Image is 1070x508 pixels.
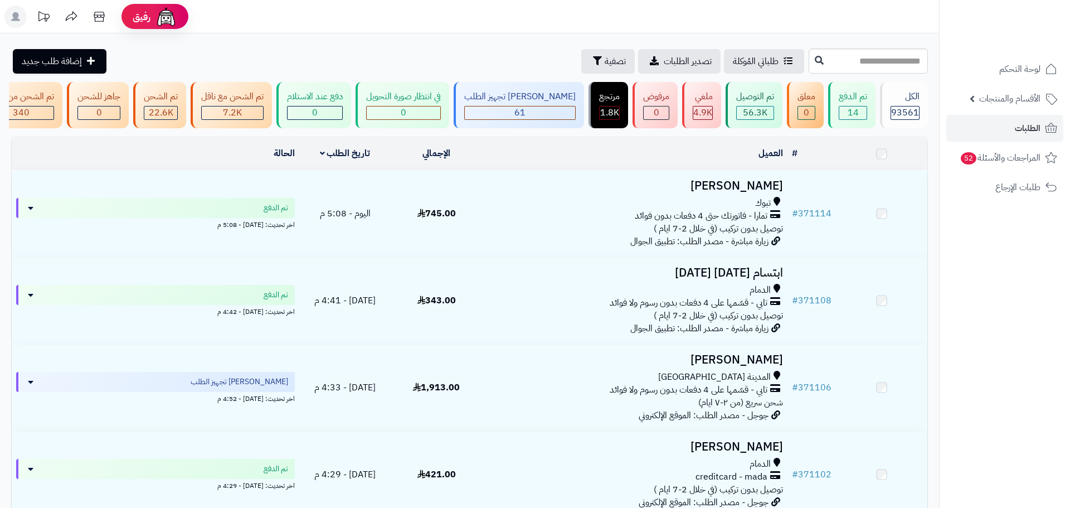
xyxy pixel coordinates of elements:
[733,55,779,68] span: طلباتي المُوكلة
[792,147,797,160] a: #
[792,468,798,481] span: #
[417,468,456,481] span: 421.00
[65,82,131,128] a: جاهز للشحن 0
[155,6,177,28] img: ai-face.png
[581,49,635,74] button: تصفية
[16,479,295,491] div: اخر تحديث: [DATE] - 4:29 م
[605,55,626,68] span: تصفية
[188,82,274,128] a: تم الشحن مع ناقل 7.2K
[798,107,815,119] div: 0
[610,384,767,396] span: تابي - قسّمها على 4 دفعات بدون رسوم ولا فوائد
[792,294,798,307] span: #
[599,90,620,103] div: مرتجع
[654,309,783,322] span: توصيل بدون تركيب (في خلال 2-7 ايام )
[274,82,353,128] a: دفع عند الاستلام 0
[320,147,371,160] a: تاريخ الطلب
[750,284,771,297] span: الدمام
[630,322,769,335] span: زيارة مباشرة - مصدر الطلب: تطبيق الجوال
[638,49,721,74] a: تصدير الطلبات
[891,90,920,103] div: الكل
[946,144,1063,171] a: المراجعات والأسئلة52
[13,106,30,119] span: 340
[994,30,1059,53] img: logo-2.png
[201,90,264,103] div: تم الشحن مع ناقل
[202,107,263,119] div: 7223
[96,106,102,119] span: 0
[995,180,1040,195] span: طلبات الإرجاع
[464,90,576,103] div: [PERSON_NAME] تجهيز الطلب
[223,106,242,119] span: 7.2K
[758,147,783,160] a: العميل
[792,468,831,481] a: #371102
[274,147,295,160] a: الحالة
[946,174,1063,201] a: طلبات الإرجاع
[314,468,376,481] span: [DATE] - 4:29 م
[487,180,783,192] h3: [PERSON_NAME]
[878,82,930,128] a: الكل93561
[839,107,867,119] div: 14
[133,10,150,23] span: رفيق
[946,56,1063,83] a: لوحة التحكم
[654,483,783,496] span: توصيل بدون تركيب (في خلال 2-7 ايام )
[680,82,723,128] a: ملغي 4.9K
[422,147,450,160] a: الإجمالي
[367,107,440,119] div: 0
[600,106,619,119] span: 1.8K
[848,106,859,119] span: 14
[630,82,680,128] a: مرفوض 0
[960,150,1040,166] span: المراجعات والأسئلة
[314,294,376,307] span: [DATE] - 4:41 م
[30,6,57,31] a: تحديثات المنصة
[792,381,831,394] a: #371106
[946,115,1063,142] a: الطلبات
[465,107,575,119] div: 61
[451,82,586,128] a: [PERSON_NAME] تجهيز الطلب 61
[630,235,769,248] span: زيارة مباشرة - مصدر الطلب: تطبيق الجوال
[320,207,371,220] span: اليوم - 5:08 م
[16,305,295,317] div: اخر تحديث: [DATE] - 4:42 م
[792,207,798,220] span: #
[826,82,878,128] a: تم الدفع 14
[693,107,712,119] div: 4944
[736,90,774,103] div: تم التوصيل
[353,82,451,128] a: في انتظار صورة التحويل 0
[288,107,342,119] div: 0
[750,458,771,471] span: الدمام
[264,289,288,301] span: تم الدفع
[961,152,976,165] span: 52
[979,91,1040,107] span: الأقسام والمنتجات
[723,82,785,128] a: تم التوصيل 56.3K
[22,55,82,68] span: إضافة طلب جديد
[487,441,783,453] h3: [PERSON_NAME]
[586,82,630,128] a: مرتجع 1.8K
[797,90,815,103] div: معلق
[693,90,713,103] div: ملغي
[891,106,919,119] span: 93561
[514,106,526,119] span: 61
[16,392,295,404] div: اخر تحديث: [DATE] - 4:52 م
[16,218,295,230] div: اخر تحديث: [DATE] - 5:08 م
[792,381,798,394] span: #
[312,106,318,119] span: 0
[644,107,669,119] div: 0
[487,354,783,366] h3: [PERSON_NAME]
[131,82,188,128] a: تم الشحن 22.6K
[724,49,804,74] a: طلباتي المُوكلة
[144,107,177,119] div: 22558
[144,90,178,103] div: تم الشحن
[13,49,106,74] a: إضافة طلب جديد
[658,371,771,384] span: المدينة [GEOGRAPHIC_DATA]
[77,90,120,103] div: جاهز للشحن
[693,106,712,119] span: 4.9K
[366,90,441,103] div: في انتظار صورة التحويل
[287,90,343,103] div: دفع عند الاستلام
[743,106,767,119] span: 56.3K
[839,90,867,103] div: تم الدفع
[654,106,659,119] span: 0
[639,409,769,422] span: جوجل - مصدر الطلب: الموقع الإلكتروني
[999,61,1040,77] span: لوحة التحكم
[804,106,809,119] span: 0
[417,294,456,307] span: 343.00
[755,197,771,210] span: تبوك
[1015,120,1040,136] span: الطلبات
